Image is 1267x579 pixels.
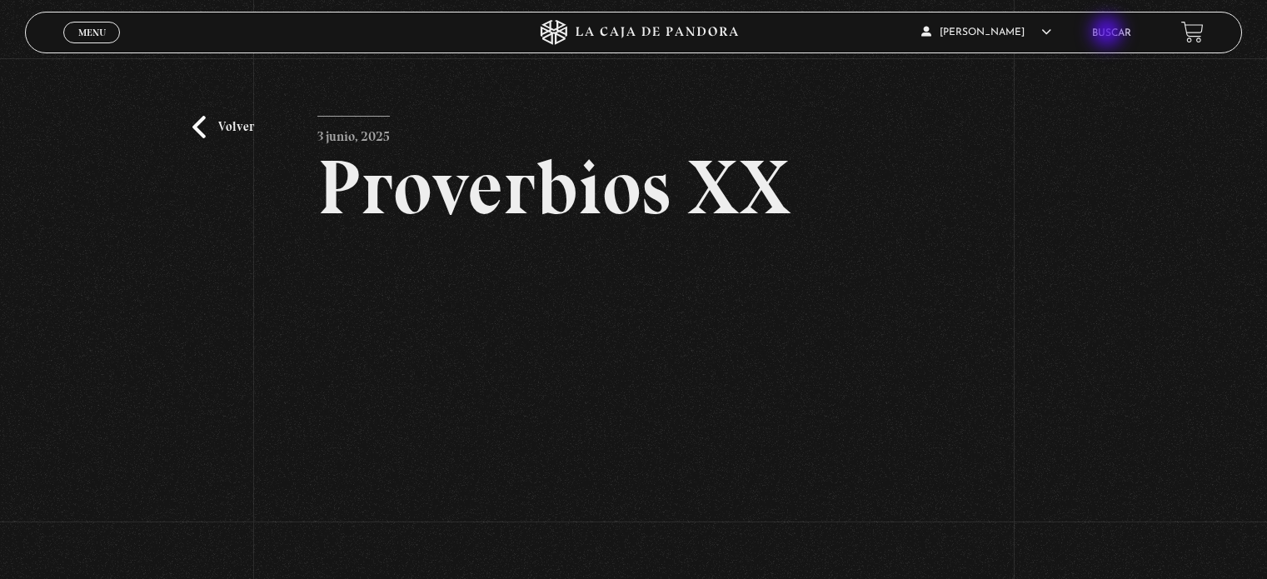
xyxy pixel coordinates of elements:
p: 3 junio, 2025 [317,116,390,149]
a: Volver [192,116,254,138]
h2: Proverbios XX [317,149,950,226]
span: [PERSON_NAME] [921,27,1051,37]
a: View your shopping cart [1181,21,1204,43]
a: Buscar [1092,28,1131,38]
span: Menu [78,27,106,37]
span: Cerrar [72,42,112,53]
